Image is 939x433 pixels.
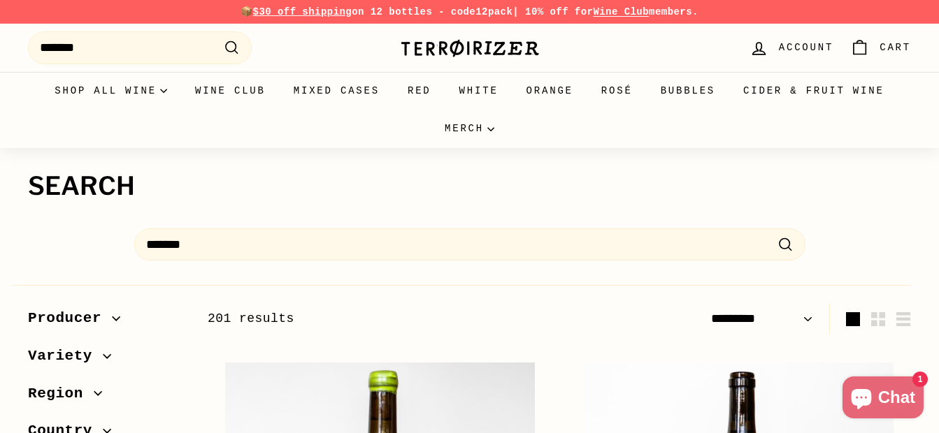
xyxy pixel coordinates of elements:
a: Mixed Cases [280,72,394,110]
button: Region [28,379,185,416]
p: 📦 on 12 bottles - code | 10% off for members. [28,4,911,20]
a: Cart [842,27,919,68]
a: Orange [512,72,587,110]
h1: Search [28,173,911,200]
a: White [445,72,512,110]
span: Region [28,382,94,406]
a: Account [741,27,842,68]
span: $30 off shipping [253,6,352,17]
span: Cart [880,40,911,55]
div: 201 results [208,309,559,329]
a: Wine Club [181,72,280,110]
span: Variety [28,344,103,368]
summary: Shop all wine [41,72,181,110]
a: Cider & Fruit Wine [729,72,898,110]
summary: Merch [431,110,508,147]
span: Producer [28,307,112,330]
a: Wine Club [593,6,649,17]
a: Bubbles [647,72,729,110]
button: Producer [28,303,185,341]
a: Rosé [587,72,647,110]
span: Account [779,40,833,55]
strong: 12pack [475,6,512,17]
inbox-online-store-chat: Shopify online store chat [838,376,928,422]
a: Red [394,72,445,110]
button: Variety [28,341,185,379]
